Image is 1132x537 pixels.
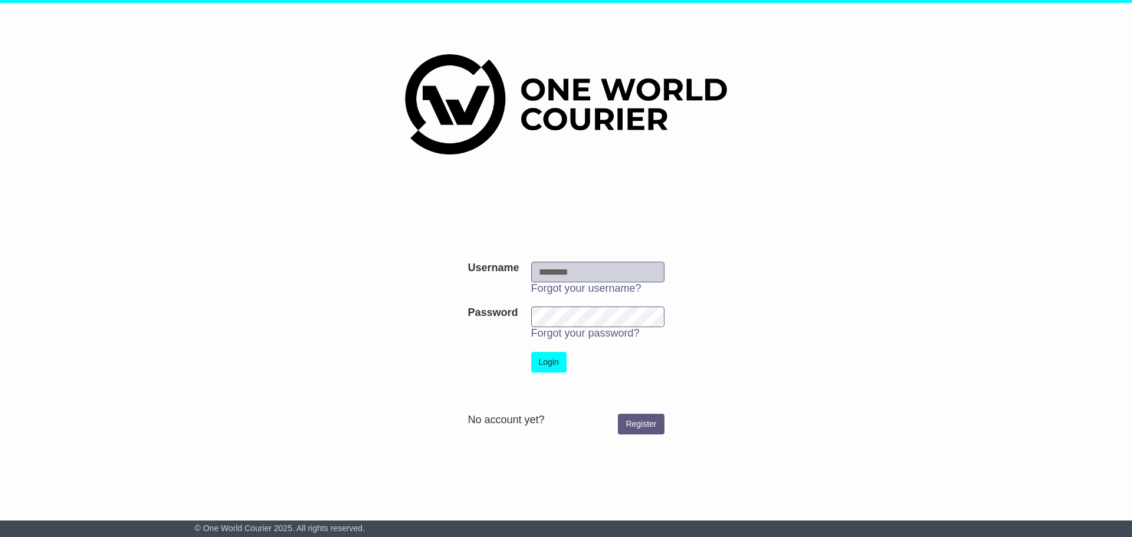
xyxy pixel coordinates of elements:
[405,54,727,154] img: One World
[468,414,664,427] div: No account yet?
[468,262,519,275] label: Username
[531,327,640,339] a: Forgot your password?
[468,307,518,319] label: Password
[531,282,641,294] a: Forgot your username?
[618,414,664,434] a: Register
[195,523,365,533] span: © One World Courier 2025. All rights reserved.
[531,352,567,373] button: Login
